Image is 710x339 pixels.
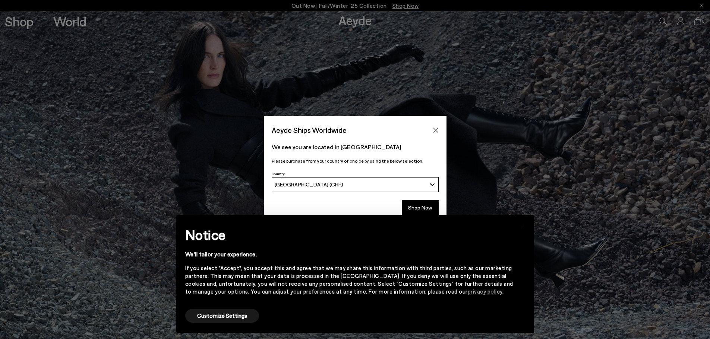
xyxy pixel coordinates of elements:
[185,225,513,244] h2: Notice
[520,221,525,231] span: ×
[185,250,513,258] div: We'll tailor your experience.
[402,200,439,215] button: Shop Now
[272,172,285,176] span: Country
[513,217,531,235] button: Close this notice
[430,125,441,136] button: Close
[272,143,439,151] p: We see you are located in [GEOGRAPHIC_DATA]
[468,288,502,295] a: privacy policy
[272,157,439,164] p: Please purchase from your country of choice by using the below selection:
[185,264,513,295] div: If you select "Accept", you accept this and agree that we may share this information with third p...
[275,181,343,188] span: [GEOGRAPHIC_DATA] (CHF)
[185,309,259,323] button: Customize Settings
[272,124,347,137] span: Aeyde Ships Worldwide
